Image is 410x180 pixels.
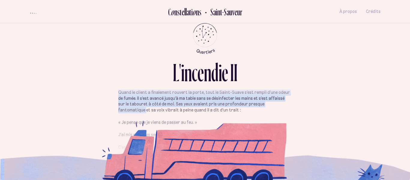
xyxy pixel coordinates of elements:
[185,7,187,17] div: l
[192,7,196,17] div: o
[191,7,193,17] div: i
[230,60,234,85] div: I
[234,60,237,85] div: I
[199,7,201,17] div: s
[118,90,292,113] p: Quand le client a finalement rouvert la porte, tout le Saint-Suave s’est rempli d’une odeur de fu...
[188,23,223,54] button: Retour au menu principal
[171,7,174,17] div: o
[222,60,228,85] div: e
[181,60,184,85] div: i
[180,7,182,17] div: t
[187,7,189,17] div: a
[206,7,242,17] h2: Saint-Sauveur
[189,7,191,17] div: t
[177,7,180,17] div: s
[118,145,292,156] p: C’est comme ça que j’ai rencontré [PERSON_NAME], mon coloc, à l’été 2020 en pleine pandémie
[184,7,185,17] div: l
[366,9,381,14] span: Crédits
[201,7,242,17] button: Retour au Quartier
[211,60,219,85] div: d
[179,60,181,85] div: '
[168,7,171,17] div: C
[366,5,381,19] button: Crédits
[173,60,179,85] div: L
[182,7,184,17] div: e
[174,7,177,17] div: n
[29,8,37,15] button: volume audio
[192,60,197,85] div: c
[204,60,211,85] div: n
[339,9,357,14] span: À propos
[184,60,192,85] div: n
[197,60,204,85] div: e
[195,47,216,55] tspan: Quartiers
[118,132,292,138] p: J’ai mis quelques secondes à réagir. Puis j’ai posé ma main sur son épaule.
[196,7,199,17] div: n
[339,5,357,19] button: À propos
[118,120,292,126] p: « Je pense que je viens de passer au feu. »
[219,60,222,85] div: i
